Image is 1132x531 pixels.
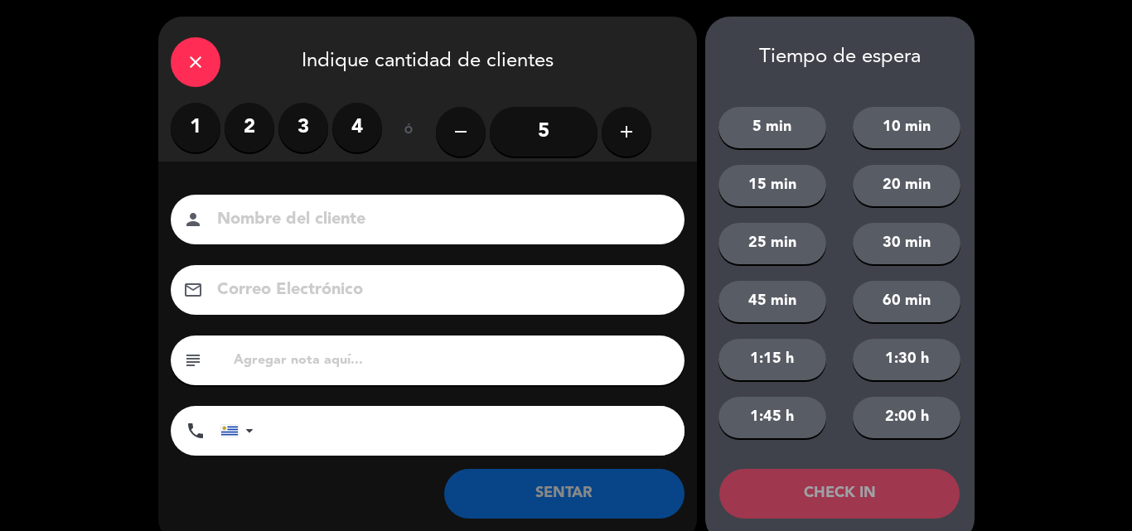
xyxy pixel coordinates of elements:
[853,107,960,148] button: 10 min
[186,52,206,72] i: close
[171,103,220,152] label: 1
[332,103,382,152] label: 4
[853,397,960,438] button: 2:00 h
[186,421,206,441] i: phone
[382,103,436,161] div: ó
[183,280,203,300] i: email
[444,469,685,519] button: SENTAR
[221,407,259,455] div: Uruguay: +598
[718,397,826,438] button: 1:45 h
[705,46,975,70] div: Tiempo de espera
[215,205,663,234] input: Nombre del cliente
[853,339,960,380] button: 1:30 h
[278,103,328,152] label: 3
[853,223,960,264] button: 30 min
[718,107,826,148] button: 5 min
[158,17,697,103] div: Indique cantidad de clientes
[225,103,274,152] label: 2
[719,469,960,519] button: CHECK IN
[718,223,826,264] button: 25 min
[718,339,826,380] button: 1:15 h
[853,165,960,206] button: 20 min
[183,350,203,370] i: subject
[232,349,672,372] input: Agregar nota aquí...
[215,276,663,305] input: Correo Electrónico
[617,122,636,142] i: add
[718,281,826,322] button: 45 min
[183,210,203,229] i: person
[451,122,471,142] i: remove
[718,165,826,206] button: 15 min
[853,281,960,322] button: 60 min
